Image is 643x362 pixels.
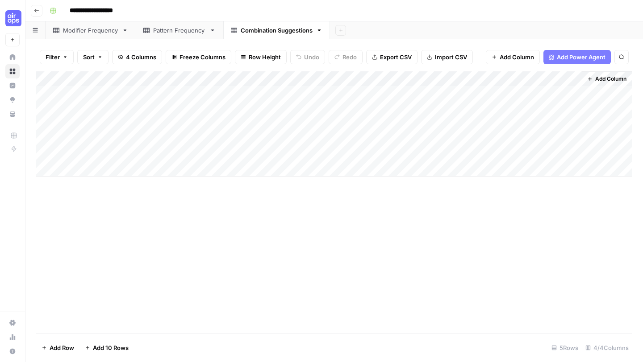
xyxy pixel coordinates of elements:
button: Add Column [584,73,630,85]
img: Cohort 5 Logo [5,10,21,26]
div: 5 Rows [548,341,582,355]
button: Add 10 Rows [79,341,134,355]
span: Filter [46,53,60,62]
span: Add 10 Rows [93,343,129,352]
a: Combination Suggestions [223,21,330,39]
span: Sort [83,53,95,62]
button: Workspace: Cohort 5 [5,7,20,29]
span: Freeze Columns [180,53,225,62]
button: Row Height [235,50,287,64]
a: Home [5,50,20,64]
button: Filter [40,50,74,64]
button: Sort [77,50,109,64]
div: Combination Suggestions [241,26,313,35]
div: Pattern Frequency [153,26,206,35]
a: Pattern Frequency [136,21,223,39]
span: Undo [304,53,319,62]
a: Settings [5,316,20,330]
span: Export CSV [380,53,412,62]
button: Undo [290,50,325,64]
a: Insights [5,78,20,93]
button: Export CSV [366,50,418,64]
span: Add Row [50,343,74,352]
button: Import CSV [421,50,473,64]
button: Freeze Columns [166,50,231,64]
span: 4 Columns [126,53,156,62]
a: Usage [5,330,20,344]
span: Add Power Agent [557,53,605,62]
span: Redo [342,53,357,62]
a: Opportunities [5,93,20,107]
span: Import CSV [435,53,467,62]
button: Help + Support [5,344,20,358]
a: Browse [5,64,20,78]
a: Your Data [5,107,20,121]
span: Row Height [249,53,281,62]
button: Redo [329,50,363,64]
span: Add Column [595,75,626,83]
button: 4 Columns [112,50,162,64]
button: Add Power Agent [543,50,611,64]
a: Modifier Frequency [46,21,136,39]
span: Add Column [500,53,534,62]
div: Modifier Frequency [63,26,118,35]
div: 4/4 Columns [582,341,632,355]
button: Add Row [36,341,79,355]
button: Add Column [486,50,540,64]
